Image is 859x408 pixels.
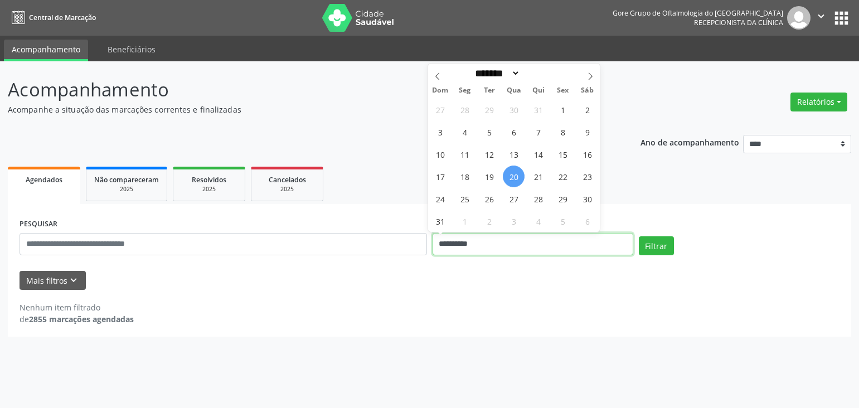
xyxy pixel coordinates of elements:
span: Julho 30, 2025 [503,99,525,120]
div: 2025 [94,185,159,193]
span: Dom [428,87,453,94]
span: Agosto 13, 2025 [503,143,525,165]
span: Agosto 24, 2025 [429,188,451,210]
span: Agosto 4, 2025 [454,121,475,143]
a: Acompanhamento [4,40,88,61]
span: Setembro 1, 2025 [454,210,475,232]
div: 2025 [259,185,315,193]
span: Agosto 25, 2025 [454,188,475,210]
span: Agosto 23, 2025 [576,166,598,187]
span: Julho 29, 2025 [478,99,500,120]
span: Julho 28, 2025 [454,99,475,120]
span: Setembro 3, 2025 [503,210,525,232]
strong: 2855 marcações agendadas [29,314,134,324]
span: Agosto 31, 2025 [429,210,451,232]
div: de [20,313,134,325]
span: Não compareceram [94,175,159,184]
span: Agosto 22, 2025 [552,166,574,187]
span: Setembro 6, 2025 [576,210,598,232]
button: Relatórios [790,93,847,111]
span: Agosto 14, 2025 [527,143,549,165]
span: Qui [526,87,551,94]
span: Agosto 17, 2025 [429,166,451,187]
div: Gore Grupo de Oftalmologia do [GEOGRAPHIC_DATA] [613,8,783,18]
div: 2025 [181,185,237,193]
span: Agosto 15, 2025 [552,143,574,165]
span: Agosto 11, 2025 [454,143,475,165]
p: Acompanhe a situação das marcações correntes e finalizadas [8,104,598,115]
span: Agosto 7, 2025 [527,121,549,143]
span: Agendados [26,175,62,184]
span: Agosto 20, 2025 [503,166,525,187]
p: Ano de acompanhamento [640,135,739,149]
button: apps [832,8,851,28]
select: Month [471,67,520,79]
span: Resolvidos [192,175,226,184]
button: Filtrar [639,236,674,255]
span: Cancelados [269,175,306,184]
a: Beneficiários [100,40,163,59]
span: Julho 27, 2025 [429,99,451,120]
span: Setembro 5, 2025 [552,210,574,232]
label: PESQUISAR [20,216,57,233]
span: Agosto 27, 2025 [503,188,525,210]
a: Central de Marcação [8,8,96,27]
span: Agosto 26, 2025 [478,188,500,210]
button:  [811,6,832,30]
button: Mais filtroskeyboard_arrow_down [20,271,86,290]
span: Agosto 9, 2025 [576,121,598,143]
span: Sáb [575,87,600,94]
img: img [787,6,811,30]
span: Agosto 2, 2025 [576,99,598,120]
span: Agosto 29, 2025 [552,188,574,210]
span: Qua [502,87,526,94]
span: Agosto 18, 2025 [454,166,475,187]
span: Agosto 21, 2025 [527,166,549,187]
span: Agosto 6, 2025 [503,121,525,143]
span: Agosto 19, 2025 [478,166,500,187]
span: Agosto 30, 2025 [576,188,598,210]
span: Julho 31, 2025 [527,99,549,120]
span: Agosto 5, 2025 [478,121,500,143]
span: Agosto 8, 2025 [552,121,574,143]
span: Recepcionista da clínica [694,18,783,27]
span: Agosto 16, 2025 [576,143,598,165]
span: Agosto 10, 2025 [429,143,451,165]
span: Sex [551,87,575,94]
span: Agosto 12, 2025 [478,143,500,165]
span: Agosto 28, 2025 [527,188,549,210]
span: Central de Marcação [29,13,96,22]
p: Acompanhamento [8,76,598,104]
span: Agosto 3, 2025 [429,121,451,143]
span: Setembro 4, 2025 [527,210,549,232]
div: Nenhum item filtrado [20,302,134,313]
span: Ter [477,87,502,94]
span: Seg [453,87,477,94]
span: Agosto 1, 2025 [552,99,574,120]
i: keyboard_arrow_down [67,274,80,286]
i:  [815,10,827,22]
input: Year [520,67,557,79]
span: Setembro 2, 2025 [478,210,500,232]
